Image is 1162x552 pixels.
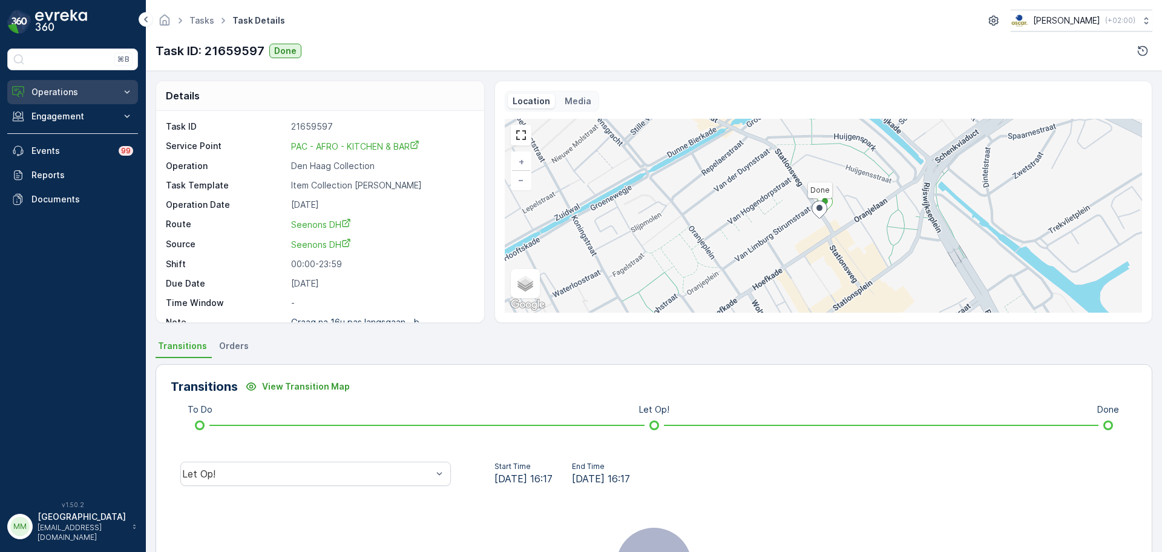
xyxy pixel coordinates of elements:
span: Transitions [158,340,207,352]
p: 21659597 [291,121,471,133]
p: Shift [166,258,286,270]
a: Seenons DH [291,218,471,231]
p: Reports [31,169,133,181]
p: Done [274,45,297,57]
a: PAC - AFRO - KITCHEN & BAR [291,140,471,153]
button: View Transition Map [238,377,357,396]
a: Open this area in Google Maps (opens a new window) [508,297,548,313]
p: End Time [572,462,630,471]
a: Tasks [189,15,214,25]
button: [PERSON_NAME](+02:00) [1011,10,1152,32]
span: [DATE] 16:17 [494,471,553,486]
p: [DATE] [291,199,471,211]
div: Let Op! [182,468,432,479]
a: Seenons DH [291,238,471,251]
span: Orders [219,340,249,352]
p: Location [513,95,550,107]
p: 99 [121,146,131,156]
p: ( +02:00 ) [1105,16,1135,25]
p: Details [166,88,200,103]
p: [DATE] [291,278,471,290]
a: Reports [7,163,138,187]
a: Zoom Out [512,171,530,189]
span: − [518,175,524,185]
p: [GEOGRAPHIC_DATA] [38,511,126,523]
p: Media [565,95,591,107]
span: Seenons DH [291,219,351,230]
a: Homepage [158,18,171,28]
p: Operation Date [166,199,286,211]
p: Transitions [171,377,238,396]
p: Item Collection [PERSON_NAME] [291,179,471,191]
span: Task Details [230,15,287,27]
p: Task ID: 21659597 [156,42,264,60]
button: Done [269,44,301,58]
p: Source [166,238,286,251]
img: basis-logo_rgb2x.png [1011,14,1028,27]
button: MM[GEOGRAPHIC_DATA][EMAIL_ADDRESS][DOMAIN_NAME] [7,511,138,542]
a: Zoom In [512,153,530,171]
img: logo [7,10,31,34]
p: 00:00-23:59 [291,258,471,270]
p: ⌘B [117,55,130,64]
p: Done [1097,404,1119,416]
p: To Do [188,404,212,416]
p: Den Haag Collection [291,160,471,172]
p: Service Point [166,140,286,153]
a: Documents [7,187,138,211]
p: Route [166,218,286,231]
p: [EMAIL_ADDRESS][DOMAIN_NAME] [38,523,126,542]
a: Layers [512,270,539,297]
p: Note [166,316,286,328]
span: PAC - AFRO - KITCHEN & BAR [291,141,419,151]
span: Seenons DH [291,239,351,250]
p: Operations [31,86,114,98]
img: Google [508,297,548,313]
div: MM [10,517,30,536]
a: View Fullscreen [512,126,530,144]
p: Task ID [166,121,286,133]
p: Start Time [494,462,553,471]
span: [DATE] 16:17 [572,471,630,486]
p: Let Op! [639,404,669,416]
p: View Transition Map [262,381,350,393]
p: Task Template [166,179,286,191]
p: Engagement [31,110,114,122]
p: Operation [166,160,286,172]
p: Due Date [166,278,286,290]
button: Operations [7,80,138,104]
a: Events99 [7,139,138,163]
p: - [291,297,471,309]
p: Documents [31,193,133,205]
img: logo_dark-DEwI_e13.png [35,10,87,34]
p: Graag na 16u pas langsgaan - b... [291,317,427,327]
button: Engagement [7,104,138,128]
p: Events [31,145,111,157]
p: Time Window [166,297,286,309]
span: v 1.50.2 [7,501,138,508]
span: + [519,156,524,167]
p: [PERSON_NAME] [1033,15,1100,27]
